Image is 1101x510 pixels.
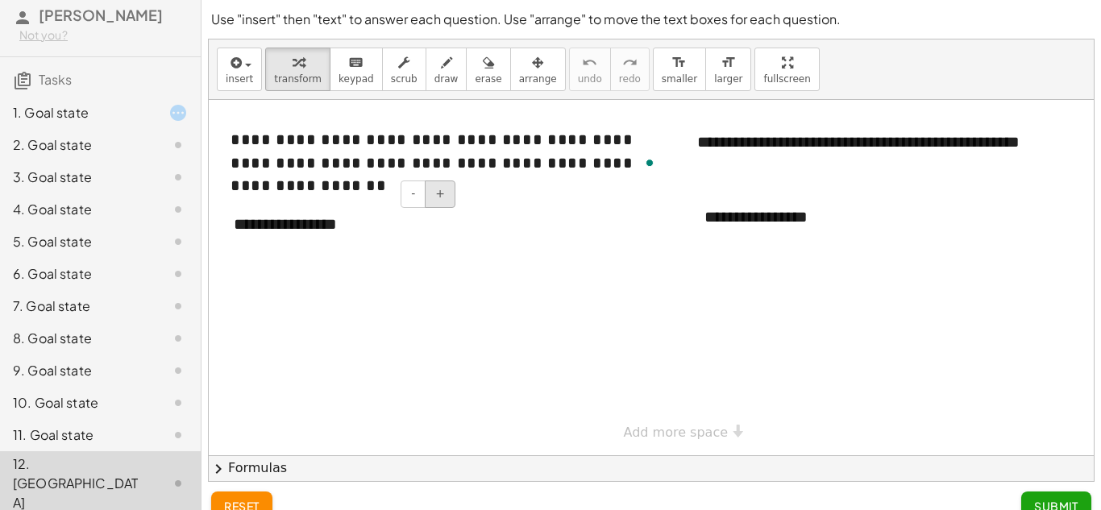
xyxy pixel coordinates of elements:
button: fullscreen [754,48,819,91]
div: 8. Goal state [13,329,143,348]
span: chevron_right [209,459,228,479]
div: 3. Goal state [13,168,143,187]
span: undo [578,73,602,85]
span: keypad [339,73,374,85]
i: Task not started. [168,232,188,251]
i: Task started. [168,103,188,122]
div: 4. Goal state [13,200,143,219]
button: transform [265,48,330,91]
span: arrange [519,73,557,85]
i: redo [622,53,638,73]
button: undoundo [569,48,611,91]
i: Task not started. [168,425,188,445]
button: - [401,180,426,208]
i: Task not started. [168,200,188,219]
button: insert [217,48,262,91]
div: 6. Goal state [13,264,143,284]
span: erase [475,73,501,85]
button: scrub [382,48,426,91]
span: fullscreen [763,73,810,85]
button: + [425,180,455,208]
button: draw [426,48,467,91]
i: undo [582,53,597,73]
div: 10. Goal state [13,393,143,413]
span: Add more space [624,425,729,440]
div: Not you? [19,27,188,44]
div: 1. Goal state [13,103,143,122]
div: 11. Goal state [13,425,143,445]
i: format_size [671,53,687,73]
i: Task not started. [168,361,188,380]
button: keyboardkeypad [330,48,383,91]
span: + [435,187,445,200]
button: format_sizelarger [705,48,751,91]
button: erase [466,48,510,91]
button: redoredo [610,48,650,91]
button: chevron_rightFormulas [209,455,1094,481]
button: arrange [510,48,566,91]
i: Task not started. [168,393,188,413]
i: Task not started. [168,329,188,348]
span: Tasks [39,71,72,88]
div: To enrich screen reader interactions, please activate Accessibility in Grammarly extension settings [214,112,674,214]
span: larger [714,73,742,85]
div: 5. Goal state [13,232,143,251]
span: smaller [662,73,697,85]
span: [PERSON_NAME] [39,6,163,24]
i: Task not started. [168,296,188,316]
span: draw [434,73,459,85]
i: Task not started. [168,264,188,284]
i: format_size [721,53,736,73]
p: Use "insert" then "text" to answer each question. Use "arrange" to move the text boxes for each q... [211,10,1091,29]
span: redo [619,73,641,85]
span: insert [226,73,253,85]
div: 9. Goal state [13,361,143,380]
span: - [411,187,415,200]
button: format_sizesmaller [653,48,706,91]
i: Task not started. [168,474,188,493]
i: Task not started. [168,135,188,155]
i: keyboard [348,53,364,73]
span: transform [274,73,322,85]
div: 7. Goal state [13,296,143,316]
span: scrub [391,73,418,85]
i: Task not started. [168,168,188,187]
div: 2. Goal state [13,135,143,155]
